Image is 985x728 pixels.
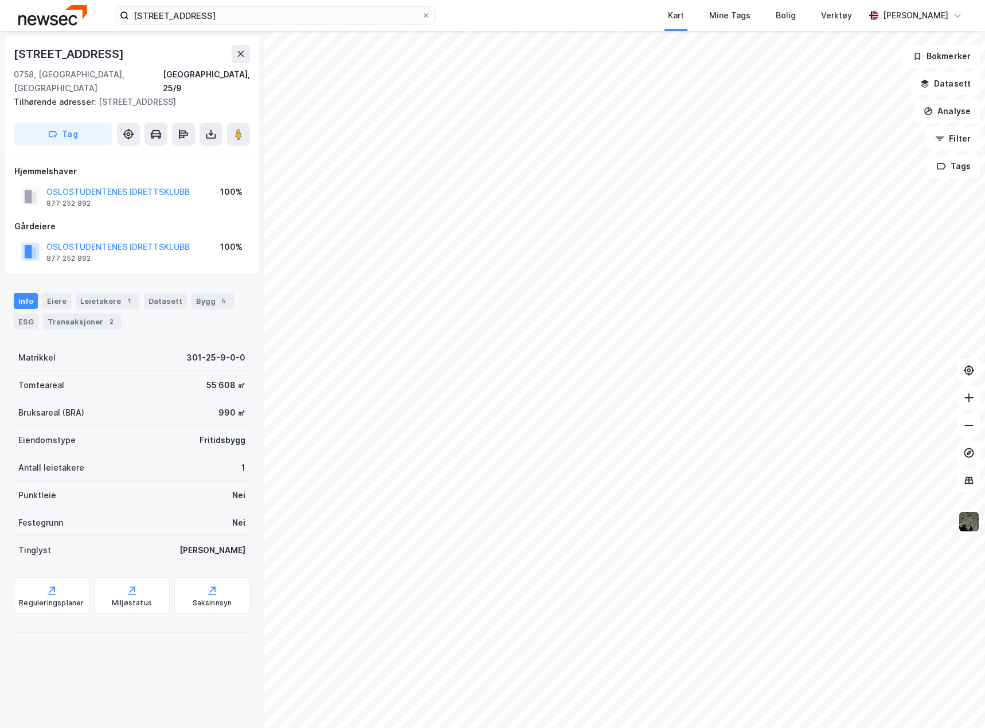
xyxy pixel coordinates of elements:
div: Nei [232,488,245,502]
div: Punktleie [18,488,56,502]
div: Eiendomstype [18,433,76,447]
div: Tomteareal [18,378,64,392]
div: Datasett [144,293,187,309]
div: Tinglyst [18,543,51,557]
div: 877 252 892 [46,254,91,263]
button: Filter [925,127,980,150]
span: Tilhørende adresser: [14,97,99,107]
div: Nei [232,516,245,530]
img: newsec-logo.f6e21ccffca1b3a03d2d.png [18,5,87,25]
button: Datasett [910,72,980,95]
div: Saksinnsyn [193,598,232,608]
button: Bokmerker [903,45,980,68]
div: Verktøy [821,9,852,22]
div: Mine Tags [709,9,751,22]
div: 5 [218,295,229,307]
div: [PERSON_NAME] [179,543,245,557]
div: Leietakere [76,293,139,309]
div: 2 [105,316,117,327]
div: Festegrunn [18,516,63,530]
iframe: Chat Widget [928,673,985,728]
div: Info [14,293,38,309]
input: Søk på adresse, matrikkel, gårdeiere, leietakere eller personer [129,7,421,24]
div: 55 608 ㎡ [206,378,245,392]
div: 1 [241,461,245,475]
div: [STREET_ADDRESS] [14,45,126,63]
img: 9k= [958,511,980,533]
div: [PERSON_NAME] [883,9,948,22]
div: Bruksareal (BRA) [18,406,84,420]
div: Bolig [776,9,796,22]
div: Transaksjoner [43,314,122,330]
div: Eiere [42,293,71,309]
div: Miljøstatus [112,598,152,608]
div: ESG [14,314,38,330]
div: Hjemmelshaver [14,165,249,178]
div: [STREET_ADDRESS] [14,95,241,109]
button: Tag [14,123,112,146]
div: 100% [220,185,243,199]
div: Kart [668,9,684,22]
button: Analyse [914,100,980,123]
div: 990 ㎡ [218,406,245,420]
div: Fritidsbygg [200,433,245,447]
div: Reguleringsplaner [19,598,84,608]
div: 1 [123,295,135,307]
div: 100% [220,240,243,254]
div: Antall leietakere [18,461,84,475]
div: Bygg [191,293,234,309]
button: Tags [927,155,980,178]
div: 0758, [GEOGRAPHIC_DATA], [GEOGRAPHIC_DATA] [14,68,163,95]
div: 877 252 892 [46,199,91,208]
div: 301-25-9-0-0 [186,351,245,365]
div: Kontrollprogram for chat [928,673,985,728]
div: [GEOGRAPHIC_DATA], 25/9 [163,68,250,95]
div: Gårdeiere [14,220,249,233]
div: Matrikkel [18,351,56,365]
